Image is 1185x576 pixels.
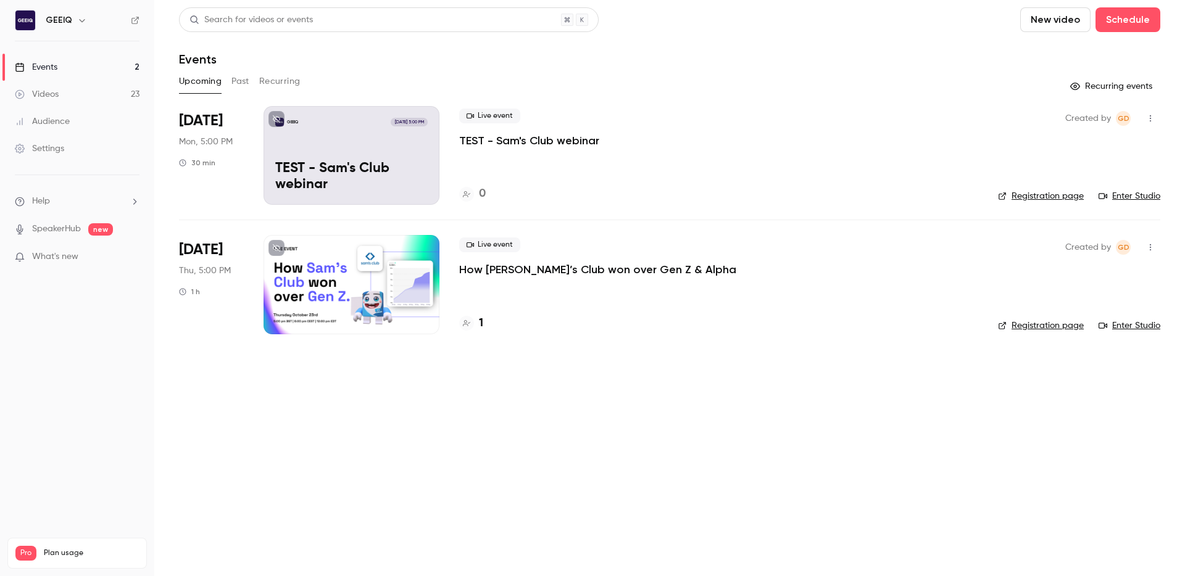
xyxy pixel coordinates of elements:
a: Registration page [998,190,1084,202]
a: TEST - Sam's Club webinar [459,133,599,148]
a: Enter Studio [1099,190,1160,202]
span: Thu, 5:00 PM [179,265,231,277]
div: Events [15,61,57,73]
span: What's new [32,250,78,263]
a: 1 [459,315,483,332]
h4: 1 [479,315,483,332]
span: Giovanna Demopoulos [1116,111,1131,126]
span: [DATE] 5:00 PM [391,118,427,126]
img: GEEIQ [15,10,35,30]
div: Oct 23 Thu, 5:00 PM (Europe/London) [179,235,244,334]
a: TEST - Sam's Club webinarGEEIQ[DATE] 5:00 PMTEST - Sam's Club webinar [264,106,439,205]
div: Settings [15,142,64,155]
div: Search for videos or events [189,14,313,27]
iframe: Noticeable Trigger [125,252,139,263]
span: new [88,223,113,236]
div: Oct 20 Mon, 5:00 PM (Europe/London) [179,106,244,205]
p: GEEIQ [287,119,298,125]
button: Upcoming [179,72,222,91]
span: GD [1118,111,1129,126]
li: help-dropdown-opener [15,195,139,208]
div: Videos [15,88,59,101]
span: [DATE] [179,240,223,260]
a: Registration page [998,319,1084,332]
h1: Events [179,52,217,67]
h4: 0 [479,186,486,202]
span: Created by [1065,111,1111,126]
button: New video [1020,7,1091,32]
span: Pro [15,546,36,561]
a: Enter Studio [1099,319,1160,332]
a: 0 [459,186,486,202]
a: How [PERSON_NAME]’s Club won over Gen Z & Alpha [459,262,736,277]
span: Mon, 5:00 PM [179,136,233,148]
a: SpeakerHub [32,223,81,236]
button: Recurring events [1065,76,1160,96]
button: Past [231,72,249,91]
div: 1 h [179,287,200,297]
span: Created by [1065,240,1111,255]
span: [DATE] [179,111,223,131]
button: Schedule [1096,7,1160,32]
span: Live event [459,109,520,123]
span: Giovanna Demopoulos [1116,240,1131,255]
span: Help [32,195,50,208]
h6: GEEIQ [46,14,72,27]
button: Recurring [259,72,301,91]
span: Plan usage [44,548,139,558]
p: TEST - Sam's Club webinar [275,161,428,193]
div: 30 min [179,158,215,168]
div: Audience [15,115,70,128]
span: GD [1118,240,1129,255]
span: Live event [459,237,520,252]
